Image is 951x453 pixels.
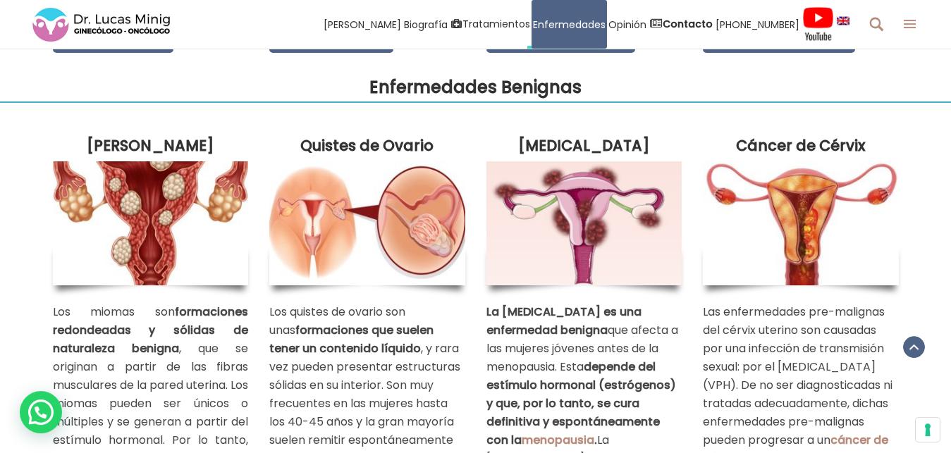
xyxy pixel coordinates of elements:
strong: [MEDICAL_DATA] [518,135,650,156]
strong: formaciones que suelen tener un contenido líquido [269,322,434,356]
img: Quistes de ovario [269,161,465,285]
img: language english [837,16,849,25]
a: menopausia [522,432,594,448]
img: Cáncer de Cérvix [703,161,899,285]
span: Enfermedades [533,16,606,32]
strong: Quistes de Ovario [300,135,434,156]
strong: Cáncer de Cérvix [736,135,865,156]
strong: La [MEDICAL_DATA] es una enfermedad benigna [486,304,642,338]
span: [PERSON_NAME] [324,16,401,32]
img: Miomas Uterinos [53,161,249,285]
img: Videos Youtube Ginecología [802,6,834,42]
img: Endometriosis [486,161,682,285]
strong: Enfermedades Benignas [369,75,582,99]
span: Tratamientos [462,16,530,32]
strong: [PERSON_NAME] [87,135,214,156]
span: [PHONE_NUMBER] [716,16,799,32]
strong: depende del estímulo hormonal (estrógenos) y que, por lo tanto, se cura definitiva y espontáneame... [486,359,676,448]
span: Biografía [404,16,448,32]
strong: Contacto [663,17,713,31]
strong: formaciones redondeadas y sólidas de naturaleza benigna [53,304,249,356]
button: Sus preferencias de consentimiento para tecnologías de seguimiento [916,418,940,442]
span: Opinión [608,16,646,32]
